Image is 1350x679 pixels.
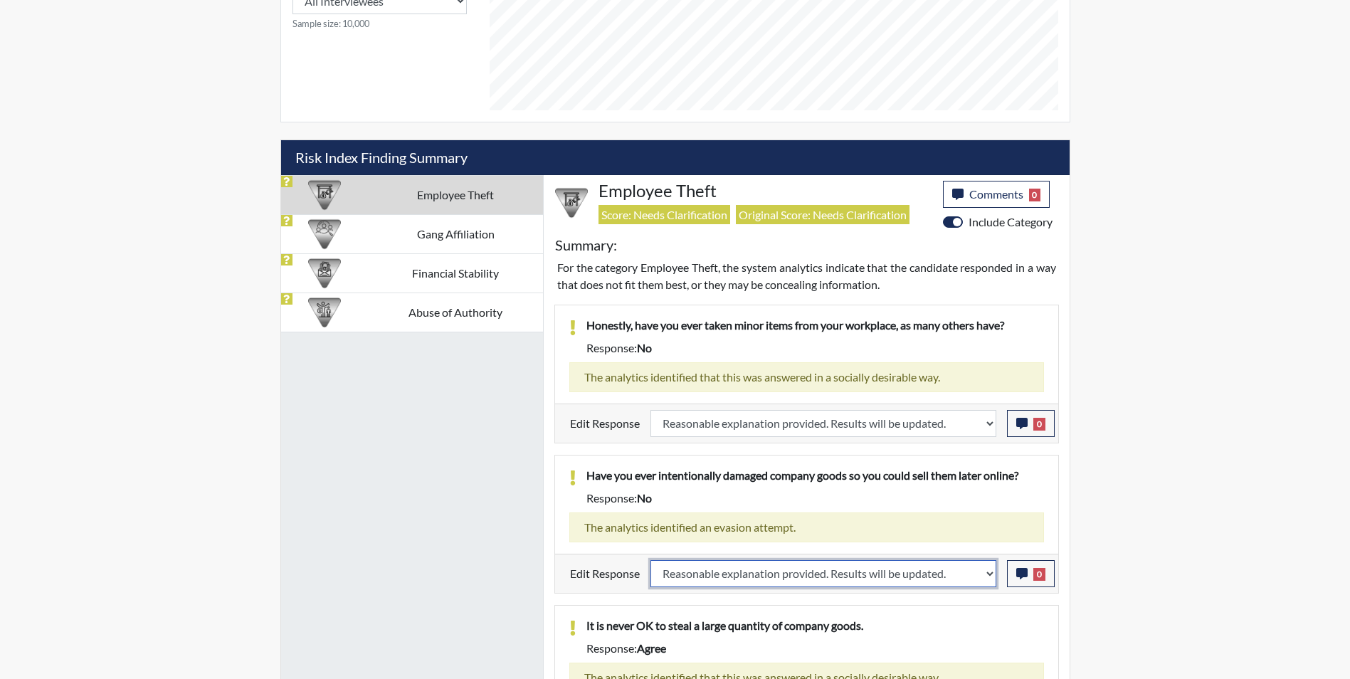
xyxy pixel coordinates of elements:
span: 0 [1033,568,1045,581]
span: agree [637,641,666,655]
div: Response: [576,339,1055,357]
span: 0 [1029,189,1041,201]
span: no [637,491,652,505]
h5: Summary: [555,236,617,253]
span: no [637,341,652,354]
p: Honestly, have you ever taken minor items from your workplace, as many others have? [586,317,1044,334]
div: The analytics identified that this was answered in a socially desirable way. [569,362,1044,392]
p: For the category Employee Theft, the system analytics indicate that the candidate responded in a ... [557,259,1056,293]
button: 0 [1007,560,1055,587]
img: CATEGORY%20ICON-07.58b65e52.png [308,179,341,211]
div: The analytics identified an evasion attempt. [569,512,1044,542]
label: Edit Response [570,410,640,437]
div: Response: [576,640,1055,657]
div: Update the test taker's response, the change might impact the score [640,410,1007,437]
p: Have you ever intentionally damaged company goods so you could sell them later online? [586,467,1044,484]
img: CATEGORY%20ICON-08.97d95025.png [308,257,341,290]
span: Score: Needs Clarification [598,205,730,224]
label: Include Category [969,214,1053,231]
div: Response: [576,490,1055,507]
img: CATEGORY%20ICON-07.58b65e52.png [555,186,588,219]
div: Update the test taker's response, the change might impact the score [640,560,1007,587]
button: 0 [1007,410,1055,437]
img: CATEGORY%20ICON-01.94e51fac.png [308,296,341,329]
p: It is never OK to steal a large quantity of company goods. [586,617,1044,634]
td: Abuse of Authority [368,293,543,332]
label: Edit Response [570,560,640,587]
td: Employee Theft [368,175,543,214]
td: Gang Affiliation [368,214,543,253]
span: Original Score: Needs Clarification [736,205,909,224]
h4: Employee Theft [598,181,932,201]
span: Comments [969,187,1023,201]
span: 0 [1033,418,1045,431]
button: Comments0 [943,181,1050,208]
small: Sample size: 10,000 [292,17,467,31]
img: CATEGORY%20ICON-02.2c5dd649.png [308,218,341,251]
h5: Risk Index Finding Summary [281,140,1070,175]
td: Financial Stability [368,253,543,293]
